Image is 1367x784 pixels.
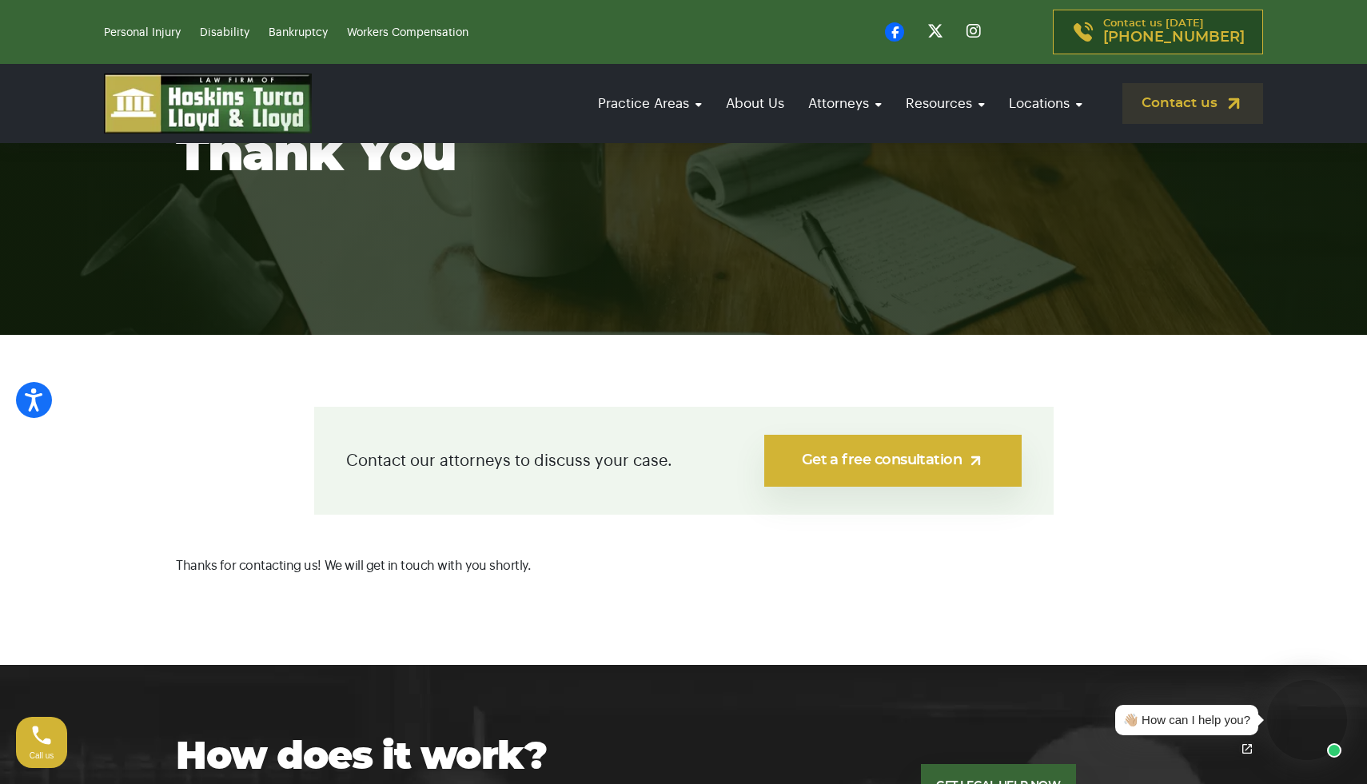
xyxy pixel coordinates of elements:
[104,27,181,38] a: Personal Injury
[590,81,710,126] a: Practice Areas
[1001,81,1090,126] a: Locations
[1053,10,1263,54] a: Contact us [DATE][PHONE_NUMBER]
[200,27,249,38] a: Disability
[1230,732,1264,766] a: Open chat
[764,435,1021,487] a: Get a free consultation
[1122,83,1263,124] a: Contact us
[104,74,312,133] img: logo
[269,27,328,38] a: Bankruptcy
[176,127,1191,183] h1: Thank You
[347,27,468,38] a: Workers Compensation
[314,407,1054,515] div: Contact our attorneys to discuss your case.
[800,81,890,126] a: Attorneys
[718,81,792,126] a: About Us
[30,751,54,760] span: Call us
[898,81,993,126] a: Resources
[1123,711,1250,730] div: 👋🏼 How can I help you?
[1103,30,1245,46] span: [PHONE_NUMBER]
[1103,18,1245,46] p: Contact us [DATE]
[176,555,1191,577] p: Thanks for contacting us! We will get in touch with you shortly.
[967,452,984,469] img: arrow-up-right-light.svg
